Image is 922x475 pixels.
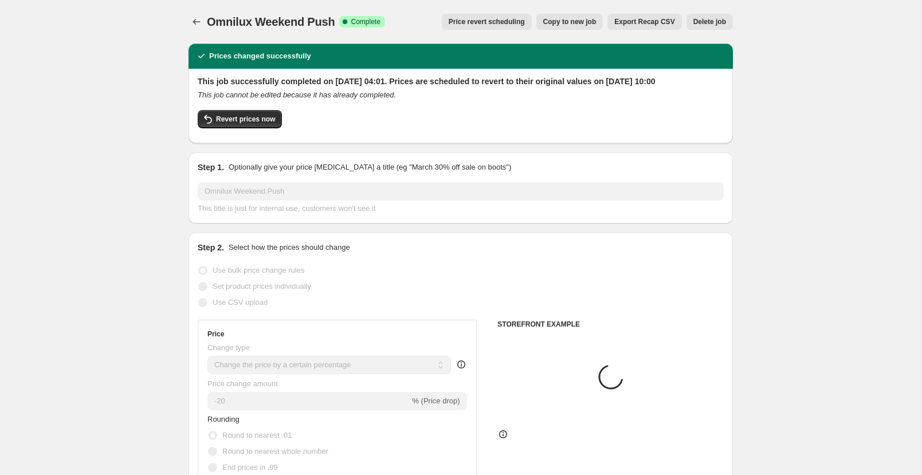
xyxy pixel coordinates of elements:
h3: Price [207,329,224,339]
h2: Prices changed successfully [209,50,311,62]
span: Complete [351,17,380,26]
button: Price change jobs [189,14,205,30]
span: Price change amount [207,379,278,388]
span: Rounding [207,415,240,423]
i: This job cannot be edited because it has already completed. [198,91,396,99]
span: Round to nearest whole number [222,447,328,456]
button: Delete job [686,14,733,30]
span: Round to nearest .01 [222,431,292,439]
span: Price revert scheduling [449,17,525,26]
button: Price revert scheduling [442,14,532,30]
p: Select how the prices should change [229,242,350,253]
input: -15 [207,392,410,410]
span: This title is just for internal use, customers won't see it [198,204,375,213]
h2: This job successfully completed on [DATE] 04:01. Prices are scheduled to revert to their original... [198,76,724,87]
h2: Step 1. [198,162,224,173]
input: 30% off holiday sale [198,182,724,201]
button: Revert prices now [198,110,282,128]
span: Use bulk price change rules [213,266,304,274]
span: % (Price drop) [412,397,460,405]
span: Copy to new job [543,17,597,26]
span: Use CSV upload [213,298,268,307]
p: Optionally give your price [MEDICAL_DATA] a title (eg "March 30% off sale on boots") [229,162,511,173]
span: End prices in .99 [222,463,278,472]
span: Delete job [693,17,726,26]
h6: STOREFRONT EXAMPLE [497,320,724,329]
span: Omnilux Weekend Push [207,15,335,28]
h2: Step 2. [198,242,224,253]
span: Set product prices individually [213,282,311,291]
span: Export Recap CSV [614,17,674,26]
button: Export Recap CSV [607,14,681,30]
div: help [456,359,467,370]
span: Revert prices now [216,115,275,124]
span: Change type [207,343,250,352]
button: Copy to new job [536,14,603,30]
